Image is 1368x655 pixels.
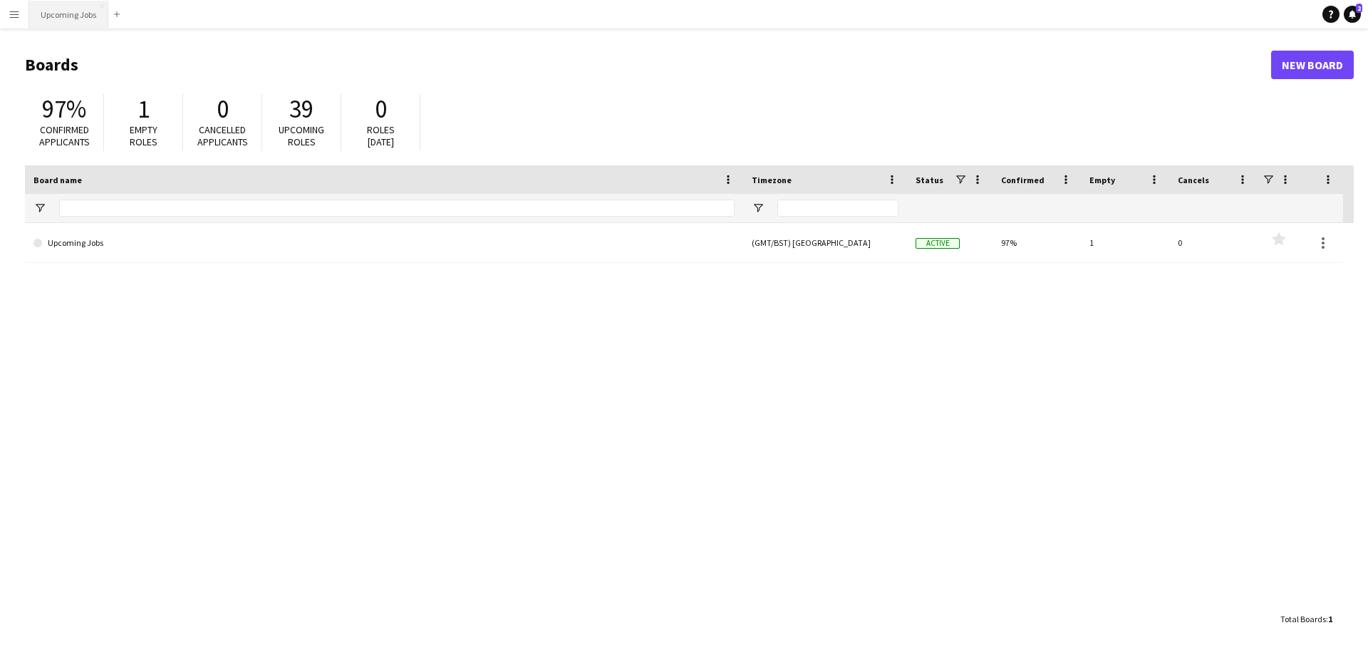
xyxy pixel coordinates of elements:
span: Total Boards [1280,614,1326,624]
span: Board name [33,175,82,185]
span: 0 [217,93,229,125]
span: 1 [138,93,150,125]
span: Confirmed [1001,175,1045,185]
span: Active [916,238,960,249]
span: 39 [289,93,313,125]
div: 97% [993,223,1081,262]
a: Upcoming Jobs [33,223,735,263]
div: 0 [1169,223,1258,262]
div: 1 [1081,223,1169,262]
a: New Board [1271,51,1354,79]
input: Board name Filter Input [59,200,735,217]
span: 1 [1328,614,1332,624]
span: Roles [DATE] [367,123,395,148]
div: (GMT/BST) [GEOGRAPHIC_DATA] [743,223,907,262]
h1: Boards [25,54,1271,76]
span: Cancelled applicants [197,123,248,148]
button: Upcoming Jobs [29,1,108,29]
button: Open Filter Menu [33,202,46,215]
span: Empty [1089,175,1115,185]
span: Status [916,175,943,185]
div: : [1280,605,1332,633]
span: Cancels [1178,175,1209,185]
span: Upcoming roles [279,123,324,148]
input: Timezone Filter Input [777,200,898,217]
button: Open Filter Menu [752,202,765,215]
span: Empty roles [130,123,157,148]
span: Confirmed applicants [39,123,90,148]
span: 0 [375,93,387,125]
a: 2 [1344,6,1361,23]
span: 97% [42,93,86,125]
span: 2 [1356,4,1362,13]
span: Timezone [752,175,792,185]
